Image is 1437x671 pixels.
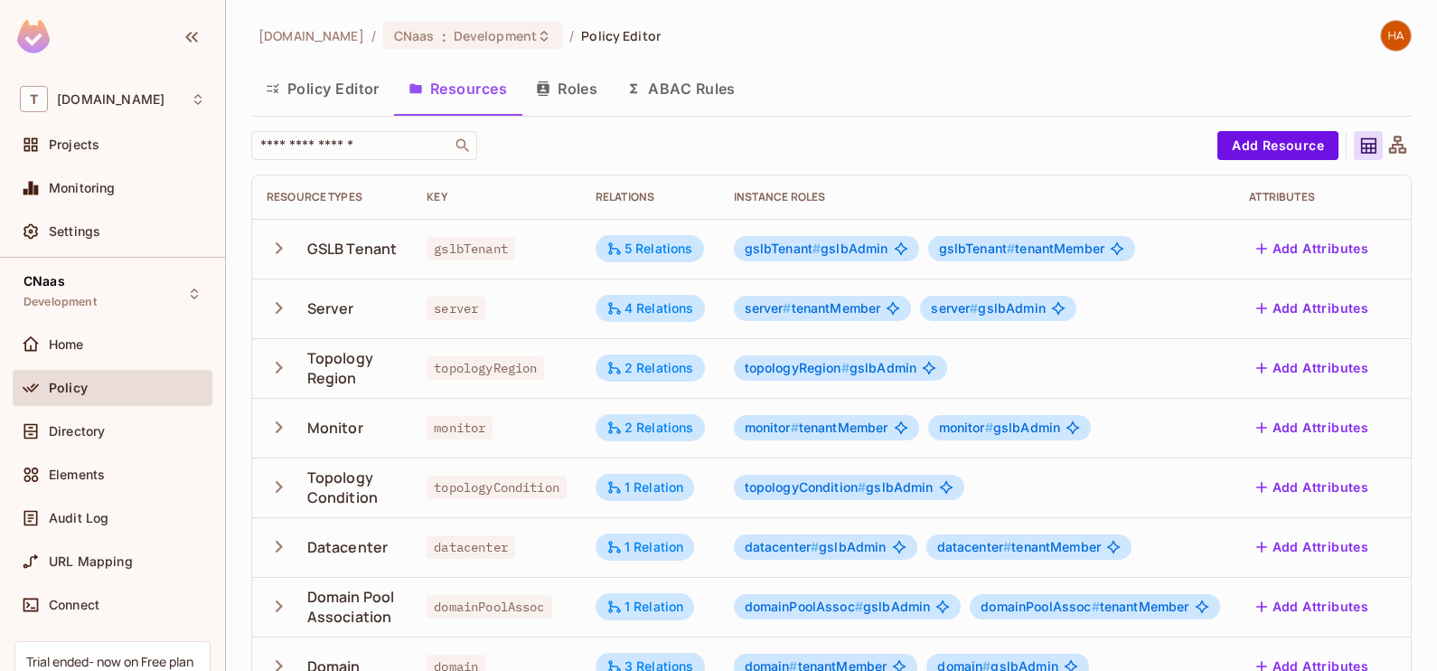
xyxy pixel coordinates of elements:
span: # [791,420,799,435]
span: # [985,420,993,435]
button: ABAC Rules [612,66,750,111]
button: Add Attributes [1249,234,1376,263]
button: Add Attributes [1249,592,1376,621]
span: topologyRegion [745,360,850,375]
span: domainPoolAssoc [981,599,1099,614]
button: Resources [394,66,521,111]
span: gslbAdmin [745,241,888,256]
span: Monitoring [49,181,116,195]
span: # [858,479,866,495]
span: monitor [427,416,493,439]
div: Server [307,298,354,318]
span: domainPoolAssoc [745,599,863,614]
span: Development [454,27,537,44]
button: Policy Editor [251,66,394,111]
span: topologyCondition [427,476,567,499]
span: URL Mapping [49,554,133,569]
img: SReyMgAAAABJRU5ErkJggg== [17,20,50,53]
span: # [970,300,978,316]
span: gslbAdmin [939,421,1061,435]
div: 4 Relations [606,300,694,317]
span: # [1007,241,1015,256]
div: Attributes [1249,190,1376,204]
span: tenantMember [745,301,881,316]
button: Add Attributes [1249,533,1376,562]
span: CNaas [23,274,65,288]
span: gslbAdmin [931,301,1045,316]
div: 2 Relations [606,420,694,436]
span: gslbAdmin [745,540,887,554]
div: 5 Relations [606,241,693,257]
div: Topology Region [307,348,399,388]
div: Monitor [307,418,363,438]
span: Directory [49,424,105,439]
span: Home [49,337,84,352]
span: server [427,297,485,320]
button: Add Attributes [1249,413,1376,442]
div: Datacenter [307,537,389,557]
span: gslbAdmin [745,600,931,614]
span: Elements [49,468,105,482]
span: gslbAdmin [745,480,934,495]
span: # [1003,539,1011,554]
span: monitor [939,420,993,435]
span: monitor [745,420,799,435]
div: 2 Relations [606,360,694,376]
span: tenantMember [745,421,888,435]
div: GSLB Tenant [307,239,398,259]
span: the active workspace [258,27,364,44]
span: server [745,300,792,316]
span: # [783,300,791,316]
span: gslbAdmin [745,361,917,375]
span: # [841,360,850,375]
span: T [20,86,48,112]
li: / [569,27,574,44]
button: Add Attributes [1249,354,1376,383]
span: # [811,539,819,554]
img: harani.arumalla1@t-mobile.com [1381,21,1411,51]
div: 1 Relation [606,599,684,615]
span: tenantMember [937,540,1101,554]
span: # [855,599,863,614]
div: Relations [596,190,705,204]
span: domainPoolAssoc [427,595,551,619]
span: topologyRegion [427,356,544,380]
span: Projects [49,137,99,152]
span: # [1092,599,1100,614]
span: server [931,300,978,316]
button: Add Attributes [1249,473,1376,502]
span: : [441,29,447,43]
span: CNaas [394,27,435,44]
div: Resource Types [267,190,398,204]
span: Development [23,295,97,309]
span: Connect [49,598,99,612]
button: Add Resource [1217,131,1338,160]
span: topologyCondition [745,479,867,495]
div: 1 Relation [606,479,684,496]
span: Policy Editor [581,27,661,44]
div: 1 Relation [606,539,684,555]
span: Workspace: t-mobile.com [57,92,164,107]
li: / [371,27,376,44]
span: gslbTenant [745,241,822,256]
div: Topology Condition [307,468,399,507]
span: Settings [49,224,100,239]
span: gslbTenant [427,237,515,260]
button: Add Attributes [1249,294,1376,323]
div: Trial ended- now on Free plan [26,653,193,670]
button: Roles [521,66,612,111]
span: datacenter [937,539,1012,554]
div: Domain Pool Association [307,587,399,627]
span: gslbTenant [939,241,1016,256]
span: tenantMember [939,241,1104,256]
span: # [812,241,821,256]
span: Audit Log [49,511,108,525]
span: tenantMember [981,600,1188,614]
div: Key [427,190,567,204]
span: datacenter [745,539,820,554]
span: Policy [49,381,88,395]
div: Instance roles [734,190,1220,204]
span: datacenter [427,535,515,559]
